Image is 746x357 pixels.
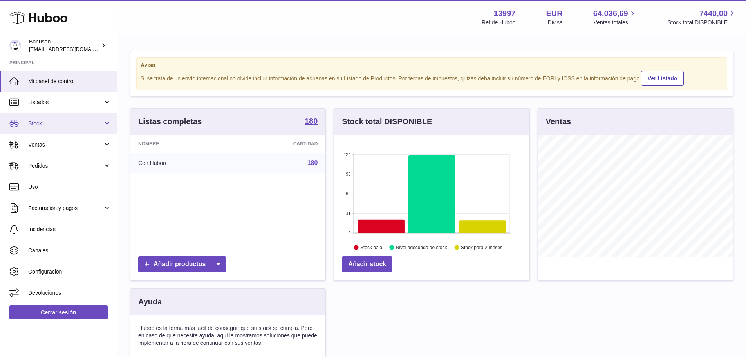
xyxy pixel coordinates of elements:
text: 93 [346,172,351,176]
div: Bonusan [29,38,99,53]
text: Stock para 2 meses [461,245,502,250]
span: Ventas totales [594,19,637,26]
text: 62 [346,191,351,196]
span: Listados [28,99,103,106]
h3: Listas completas [138,116,202,127]
h3: Ayuda [138,297,162,307]
a: Cerrar sesión [9,305,108,319]
td: Con Huboo [130,153,232,173]
span: Uso [28,183,111,191]
span: 7440,00 [699,8,728,19]
strong: 180 [305,117,318,125]
span: Pedidos [28,162,103,170]
span: [EMAIL_ADDRESS][DOMAIN_NAME] [29,46,115,52]
h3: Stock total DISPONIBLE [342,116,432,127]
a: 180 [307,159,318,166]
span: Facturación y pagos [28,205,103,212]
a: 180 [305,117,318,127]
div: Si se trata de un envío internacional no olvide incluir información de aduanas en su Listado de P... [141,70,723,86]
text: 124 [343,152,350,157]
text: Stock bajo [360,245,382,250]
a: Añadir productos [138,256,226,272]
text: Nivel adecuado de stock [396,245,448,250]
strong: 13997 [494,8,516,19]
strong: EUR [546,8,562,19]
img: info@bonusan.es [9,40,21,51]
p: Huboo es la forma más fácil de conseguir que su stock se cumpla. Pero en caso de que necesite ayu... [138,324,318,347]
span: 64.036,69 [593,8,628,19]
span: Incidencias [28,226,111,233]
span: Mi panel de control [28,78,111,85]
span: Stock total DISPONIBLE [668,19,737,26]
th: Cantidad [232,135,326,153]
text: 0 [349,230,351,235]
span: Ventas [28,141,103,149]
div: Ref de Huboo [482,19,515,26]
th: Nombre [130,135,232,153]
a: Añadir stock [342,256,392,272]
a: 7440,00 Stock total DISPONIBLE [668,8,737,26]
a: Ver Listado [641,71,684,86]
strong: Aviso [141,62,723,69]
span: Canales [28,247,111,254]
span: Stock [28,120,103,127]
a: 64.036,69 Ventas totales [593,8,637,26]
text: 31 [346,211,351,216]
span: Configuración [28,268,111,275]
h3: Ventas [546,116,571,127]
div: Divisa [548,19,563,26]
span: Devoluciones [28,289,111,297]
